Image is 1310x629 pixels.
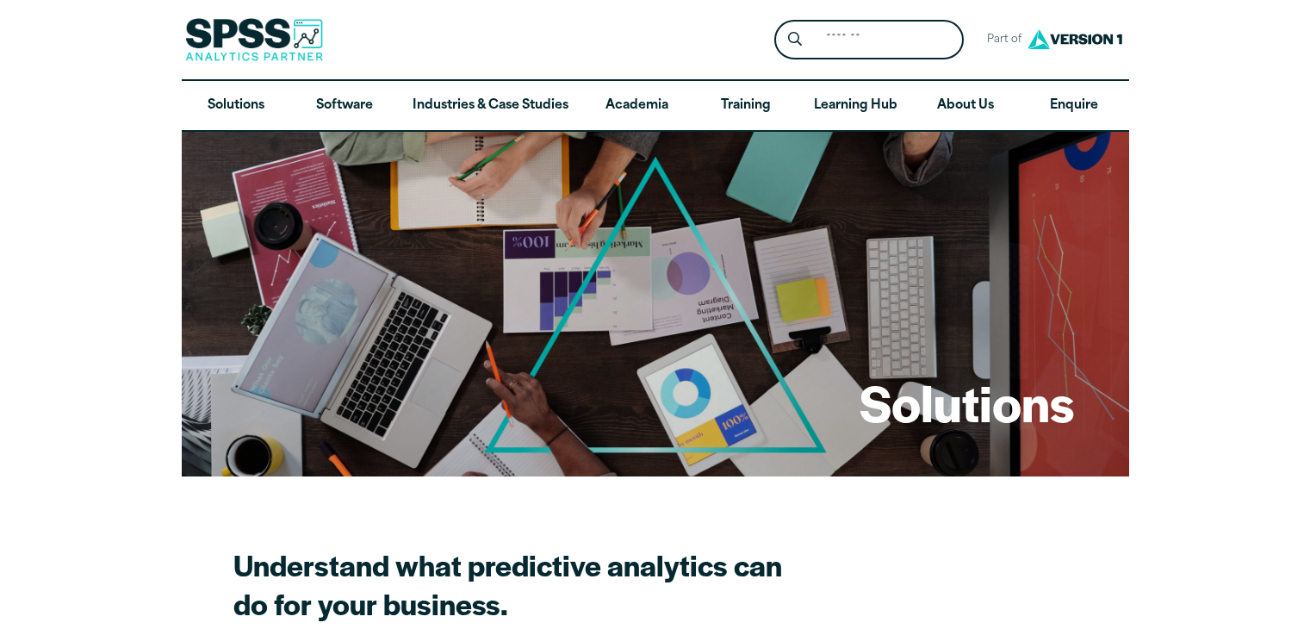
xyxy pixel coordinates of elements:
a: Training [691,81,799,131]
button: Search magnifying glass icon [779,24,810,56]
img: SPSS Analytics Partner [185,18,323,61]
form: Site Header Search Form [774,20,964,60]
svg: Search magnifying glass icon [788,32,802,47]
nav: Desktop version of site main menu [182,81,1129,131]
a: Learning Hub [800,81,911,131]
a: Software [290,81,399,131]
a: Academia [582,81,691,131]
h2: Understand what predictive analytics can do for your business. [233,545,808,623]
a: About Us [911,81,1020,131]
img: Version1 Logo [1023,23,1127,55]
h1: Solutions [860,369,1074,436]
a: Enquire [1020,81,1128,131]
a: Industries & Case Studies [399,81,582,131]
span: Part of [978,28,1023,53]
a: Solutions [182,81,290,131]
